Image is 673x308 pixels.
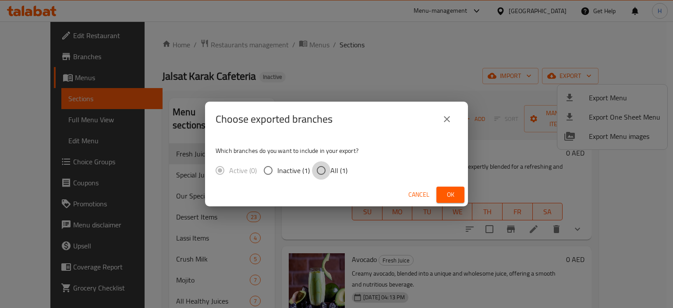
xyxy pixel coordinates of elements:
span: Cancel [408,189,429,200]
p: Which branches do you want to include in your export? [216,146,457,155]
button: Ok [436,187,464,203]
span: Inactive (1) [277,165,310,176]
button: close [436,109,457,130]
h2: Choose exported branches [216,112,333,126]
span: All (1) [330,165,347,176]
span: Ok [443,189,457,200]
span: Active (0) [229,165,257,176]
button: Cancel [405,187,433,203]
